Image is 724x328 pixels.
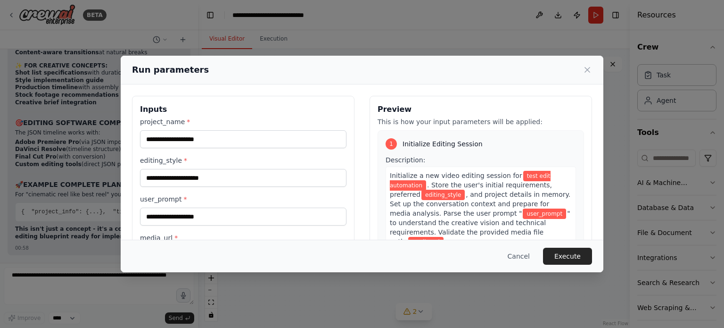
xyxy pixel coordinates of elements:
span: Initialize Editing Session [403,139,483,149]
button: Cancel [500,248,537,265]
span: Variable: media_url [408,237,444,247]
label: user_prompt [140,194,346,204]
span: Variable: user_prompt [523,209,566,219]
span: Initialize a new video editing session for [390,172,522,179]
button: Execute [543,248,592,265]
label: project_name [140,117,346,126]
div: 1 [386,138,397,150]
span: . Store the user's initial requirements, preferred [390,181,552,198]
h3: Inputs [140,104,346,115]
span: Variable: project_name [390,171,551,191]
label: editing_style [140,156,346,165]
span: , and project details in memory. Set up the conversation context and prepare for media analysis. ... [390,191,570,217]
label: media_url [140,233,346,243]
p: This is how your input parameters will be applied: [378,117,584,126]
h2: Run parameters [132,63,209,76]
span: Description: [386,156,425,164]
span: Variable: editing_style [421,190,465,200]
h3: Preview [378,104,584,115]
